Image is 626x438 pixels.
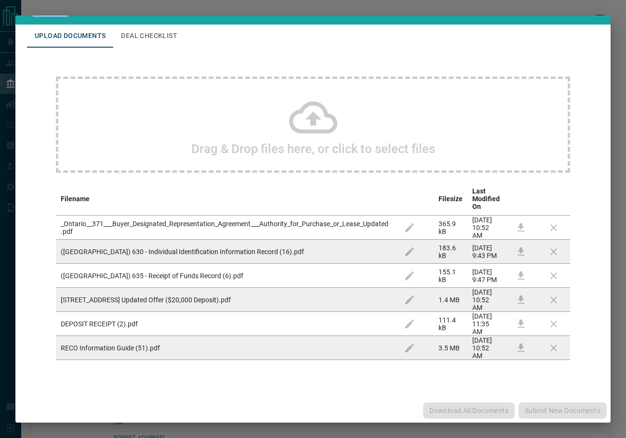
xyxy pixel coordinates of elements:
th: download action column [505,182,537,216]
td: 1.4 MB [434,288,467,312]
td: ([GEOGRAPHIC_DATA]) 630 - Individual Identification Information Record (16).pdf [56,240,393,264]
h2: Drag & Drop files here, or click to select files [191,142,435,156]
th: Filename [56,182,393,216]
td: 155.1 kB [434,264,467,288]
th: delete file action column [537,182,570,216]
td: _Ontario__371___Buyer_Designated_Representation_Agreement___Authority_for_Purchase_or_Lease_Updat... [56,216,393,240]
td: ([GEOGRAPHIC_DATA]) 635 - Receipt of Funds Record (6).pdf [56,264,393,288]
td: [STREET_ADDRESS] Updated Offer ($20,000 Deposit).pdf [56,288,393,312]
td: 365.9 kB [434,216,467,240]
button: Upload Documents [27,25,113,48]
td: [DATE] 9:43 PM [467,240,505,264]
th: Filesize [434,182,467,216]
td: [DATE] 10:52 AM [467,216,505,240]
td: [DATE] 9:47 PM [467,264,505,288]
td: [DATE] 10:52 AM [467,336,505,360]
td: 183.6 kB [434,240,467,264]
td: [DATE] 10:52 AM [467,288,505,312]
td: 3.5 MB [434,336,467,360]
th: edit column [393,182,434,216]
td: [DATE] 11:35 AM [467,312,505,336]
td: RECO Information Guide (51).pdf [56,336,393,360]
th: Last Modified On [467,182,505,216]
td: 111.4 kB [434,312,467,336]
td: DEPOSIT RECEIPT (2).pdf [56,312,393,336]
div: Drag & Drop files here, or click to select files [56,77,570,173]
button: Deal Checklist [113,25,185,48]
